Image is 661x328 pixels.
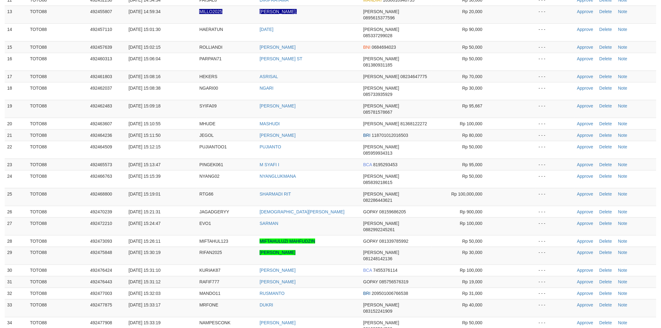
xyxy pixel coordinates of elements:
td: TOTO88 [27,159,88,170]
span: Rp 90,000 [462,27,483,32]
td: 15 [5,41,27,53]
span: GOPAY [363,239,378,244]
span: [PERSON_NAME] [363,191,399,196]
a: Delete [599,321,612,326]
a: [PERSON_NAME] [260,250,296,255]
span: [PERSON_NAME] [363,56,399,61]
a: Approve [577,280,593,285]
span: 492477003 [90,291,112,296]
a: PUJIANTO [260,144,281,149]
td: - - - [536,159,574,170]
td: TOTO88 [27,206,88,217]
td: 32 [5,288,27,299]
span: Rp 50,000 [462,144,483,149]
span: 492477908 [90,321,112,326]
td: 26 [5,206,27,217]
span: 492460313 [90,56,112,61]
a: Note [618,209,628,214]
span: Rp 30,000 [462,250,483,255]
span: Rp 100,000,000 [451,191,483,196]
a: SHARMADI RIT [260,191,291,196]
span: MHUDE [199,121,215,126]
a: Approve [577,56,593,61]
span: Copy 0895615377596 to clipboard [363,15,395,20]
td: - - - [536,118,574,129]
td: 21 [5,129,27,141]
td: TOTO88 [27,23,88,41]
span: Rp 19,000 [462,280,483,285]
span: [DATE] 15:32:03 [129,291,161,296]
span: 492462483 [90,103,112,108]
a: Delete [599,103,612,108]
td: - - - [536,170,574,188]
span: [DATE] 15:15:39 [129,174,161,179]
span: Rp 50,000 [462,239,483,244]
a: Note [618,291,628,296]
span: [DATE] 15:19:01 [129,191,161,196]
a: [PERSON_NAME] [260,103,296,108]
td: TOTO88 [27,129,88,141]
span: [PERSON_NAME] [363,144,399,149]
span: Rp 100,000 [460,268,482,273]
span: HEKERS [199,74,217,79]
td: - - - [536,276,574,288]
td: 22 [5,141,27,159]
span: Rp 100,000 [460,121,482,126]
td: 28 [5,235,27,247]
span: 492465573 [90,162,112,167]
span: RIFAN2025 [199,250,222,255]
td: - - - [536,247,574,265]
span: Copy 085959934313 to clipboard [363,151,392,156]
span: GOPAY [363,280,378,285]
span: Copy 085756576319 to clipboard [379,280,408,285]
span: MIFTAHUL123 [199,239,228,244]
a: Approve [577,239,593,244]
a: Delete [599,268,612,273]
span: Rp 50,000 [462,321,483,326]
a: Note [618,86,628,91]
span: Copy 118701012016503 to clipboard [372,133,408,138]
a: Approve [577,221,593,226]
span: Rp 31,000 [462,291,483,296]
a: Approve [577,27,593,32]
a: M SYAFI I [260,162,279,167]
a: DUKRI [260,303,273,308]
span: 492473093 [90,239,112,244]
td: TOTO88 [27,41,88,53]
span: Rp 40,000 [462,303,483,308]
td: - - - [536,206,574,217]
span: NAMPESCONK [199,321,231,326]
a: [PERSON_NAME] [260,268,296,273]
span: [DATE] 14:59:34 [129,9,161,14]
a: MIFTAHULUZI MAHFUDZIN [260,239,315,244]
span: [PERSON_NAME] [363,321,399,326]
span: JEGOL [199,133,214,138]
span: [DATE] 15:02:15 [129,45,161,50]
td: - - - [536,129,574,141]
span: 492476424 [90,268,112,273]
span: PINGEK061 [199,162,223,167]
td: 30 [5,265,27,276]
span: BCA [363,268,372,273]
a: [PERSON_NAME] [260,133,296,138]
span: 492462037 [90,86,112,91]
td: - - - [536,82,574,100]
td: - - - [536,141,574,159]
a: Delete [599,239,612,244]
span: Rp 95,000 [462,162,483,167]
a: Delete [599,303,612,308]
td: - - - [536,71,574,82]
span: [DATE] 15:26:11 [129,239,161,244]
span: Copy 81368122272 to clipboard [400,121,427,126]
span: 492463607 [90,121,112,126]
a: Approve [577,45,593,50]
td: 24 [5,170,27,188]
td: TOTO88 [27,288,88,299]
span: Copy 209501006766538 to clipboard [372,291,408,296]
td: TOTO88 [27,265,88,276]
span: 492476443 [90,280,112,285]
a: Delete [599,133,612,138]
span: BRI [363,291,370,296]
span: [DATE] 15:33:19 [129,321,161,326]
span: Copy 081248142136 to clipboard [363,256,392,261]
